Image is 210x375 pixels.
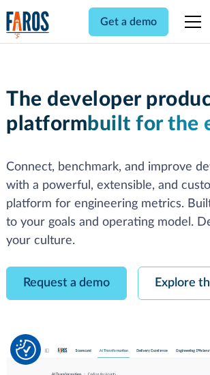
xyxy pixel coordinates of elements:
img: Revisit consent button [16,340,36,360]
div: menu [177,5,204,38]
a: home [6,11,50,39]
button: Cookie Settings [16,340,36,360]
a: Get a demo [89,7,168,36]
img: Logo of the analytics and reporting company Faros. [6,11,50,39]
a: Request a demo [6,267,127,300]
